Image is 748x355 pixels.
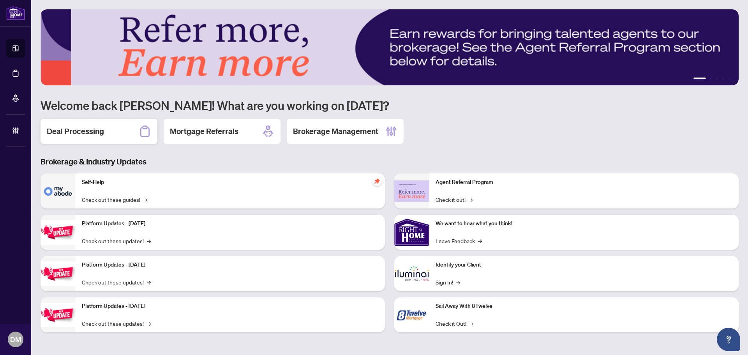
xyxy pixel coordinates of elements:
span: → [147,278,151,286]
h2: Brokerage Management [293,126,378,137]
img: Identify your Client [394,256,429,291]
button: Open asap [717,328,740,351]
p: Self-Help [82,178,379,187]
button: 2 [709,78,712,81]
button: 5 [728,78,731,81]
h2: Deal Processing [47,126,104,137]
span: → [456,278,460,286]
button: 1 [693,78,706,81]
a: Check out these updates!→ [82,319,151,328]
p: Platform Updates - [DATE] [82,302,379,311]
button: 3 [715,78,718,81]
img: Self-Help [41,173,76,208]
a: Check it Out!→ [436,319,473,328]
img: Sail Away With 8Twelve [394,297,429,332]
a: Check out these updates!→ [82,278,151,286]
span: → [469,319,473,328]
p: Agent Referral Program [436,178,732,187]
img: Agent Referral Program [394,180,429,202]
a: Sign In!→ [436,278,460,286]
p: Platform Updates - [DATE] [82,261,379,269]
span: pushpin [372,177,382,186]
a: Check out these guides!→ [82,195,147,204]
h1: Welcome back [PERSON_NAME]! What are you working on [DATE]? [41,98,739,113]
img: Slide 0 [41,9,739,85]
img: We want to hear what you think! [394,215,429,250]
img: Platform Updates - June 23, 2025 [41,303,76,327]
h3: Brokerage & Industry Updates [41,156,739,167]
button: 4 [722,78,725,81]
a: Check out these updates!→ [82,237,151,245]
img: Platform Updates - July 8, 2025 [41,261,76,286]
span: → [469,195,473,204]
span: → [147,237,151,245]
p: Platform Updates - [DATE] [82,219,379,228]
a: Check it out!→ [436,195,473,204]
span: DM [10,334,21,345]
span: → [143,195,147,204]
p: Identify your Client [436,261,732,269]
span: → [147,319,151,328]
h2: Mortgage Referrals [170,126,238,137]
a: Leave Feedback→ [436,237,482,245]
p: Sail Away With 8Twelve [436,302,732,311]
img: logo [6,6,25,20]
span: → [478,237,482,245]
p: We want to hear what you think! [436,219,732,228]
img: Platform Updates - July 21, 2025 [41,220,76,245]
